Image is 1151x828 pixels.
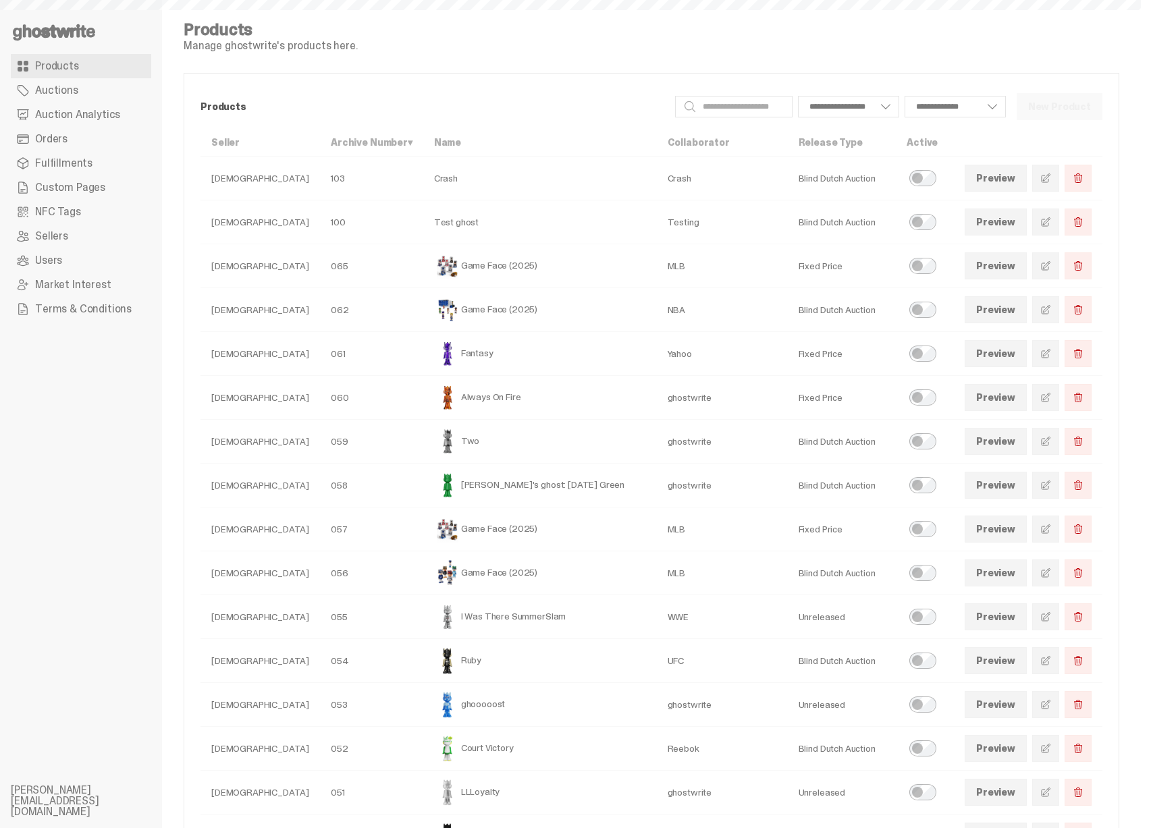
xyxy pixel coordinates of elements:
td: ghooooost [423,683,657,727]
a: Preview [965,691,1027,718]
span: Auction Analytics [35,109,120,120]
button: Delete Product [1065,516,1092,543]
td: ghostwrite [657,771,788,815]
a: Archive Number▾ [331,136,412,148]
td: Fixed Price [788,332,896,376]
td: Fixed Price [788,244,896,288]
td: 054 [320,639,423,683]
a: Auction Analytics [11,103,151,127]
a: Preview [965,472,1027,499]
button: Delete Product [1065,779,1092,806]
td: Blind Dutch Auction [788,727,896,771]
a: Preview [965,428,1027,455]
button: Delete Product [1065,691,1092,718]
img: Always On Fire [434,384,461,411]
td: [DEMOGRAPHIC_DATA] [200,244,320,288]
button: Delete Product [1065,209,1092,236]
td: Game Face (2025) [423,507,657,551]
a: Auctions [11,78,151,103]
td: Blind Dutch Auction [788,200,896,244]
a: Active [907,136,938,148]
td: MLB [657,507,788,551]
a: Preview [965,209,1027,236]
td: Court Victory [423,727,657,771]
a: Preview [965,384,1027,411]
td: 058 [320,464,423,507]
td: 062 [320,288,423,332]
a: Terms & Conditions [11,297,151,321]
a: Preview [965,340,1027,367]
td: MLB [657,244,788,288]
a: Products [11,54,151,78]
td: Unreleased [788,595,896,639]
td: Yahoo [657,332,788,376]
span: Users [35,255,62,266]
td: 052 [320,727,423,771]
button: Delete Product [1065,384,1092,411]
td: Crash [657,157,788,200]
span: NFC Tags [35,206,81,217]
span: Terms & Conditions [35,304,132,314]
a: Market Interest [11,273,151,297]
button: Delete Product [1065,603,1092,630]
img: Game Face (2025) [434,252,461,279]
td: [DEMOGRAPHIC_DATA] [200,464,320,507]
td: Reebok [657,727,788,771]
span: Auctions [35,85,78,96]
td: 055 [320,595,423,639]
td: Unreleased [788,771,896,815]
td: Fixed Price [788,376,896,420]
td: NBA [657,288,788,332]
button: Delete Product [1065,252,1092,279]
a: Preview [965,516,1027,543]
td: [DEMOGRAPHIC_DATA] [200,771,320,815]
h4: Products [184,22,358,38]
span: ▾ [408,136,412,148]
img: Game Face (2025) [434,516,461,543]
td: 103 [320,157,423,200]
td: 065 [320,244,423,288]
span: Custom Pages [35,182,105,193]
p: Products [200,102,664,111]
img: Two [434,428,461,455]
td: [DEMOGRAPHIC_DATA] [200,200,320,244]
a: Preview [965,779,1027,806]
td: Game Face (2025) [423,551,657,595]
td: 100 [320,200,423,244]
td: Ruby [423,639,657,683]
button: Delete Product [1065,296,1092,323]
a: Users [11,248,151,273]
td: Crash [423,157,657,200]
img: Fantasy [434,340,461,367]
td: [DEMOGRAPHIC_DATA] [200,683,320,727]
td: Blind Dutch Auction [788,288,896,332]
a: Sellers [11,224,151,248]
button: Delete Product [1065,340,1092,367]
a: Preview [965,296,1027,323]
th: Name [423,129,657,157]
a: Preview [965,165,1027,192]
td: Two [423,420,657,464]
td: UFC [657,639,788,683]
td: Blind Dutch Auction [788,420,896,464]
img: Ruby [434,647,461,674]
td: [DEMOGRAPHIC_DATA] [200,595,320,639]
td: I Was There SummerSlam [423,595,657,639]
td: [DEMOGRAPHIC_DATA] [200,507,320,551]
img: Court Victory [434,735,461,762]
td: Fantasy [423,332,657,376]
td: [DEMOGRAPHIC_DATA] [200,639,320,683]
td: [DEMOGRAPHIC_DATA] [200,288,320,332]
td: Blind Dutch Auction [788,551,896,595]
img: ghooooost [434,691,461,718]
span: Sellers [35,231,68,242]
th: Seller [200,129,320,157]
img: Game Face (2025) [434,296,461,323]
td: Game Face (2025) [423,244,657,288]
td: 061 [320,332,423,376]
td: 059 [320,420,423,464]
td: Unreleased [788,683,896,727]
td: Always On Fire [423,376,657,420]
td: ghostwrite [657,420,788,464]
td: [DEMOGRAPHIC_DATA] [200,376,320,420]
